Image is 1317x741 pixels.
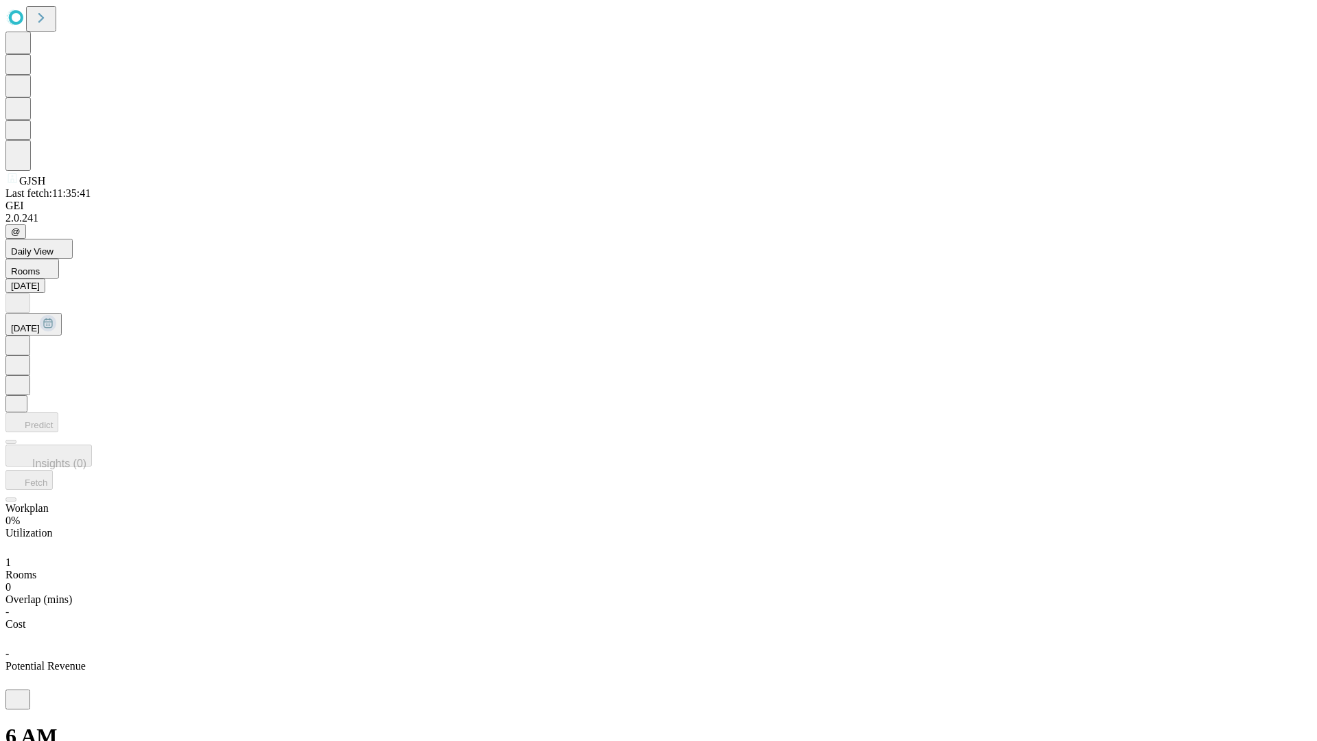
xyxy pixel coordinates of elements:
button: @ [5,224,26,239]
button: [DATE] [5,279,45,293]
button: Insights (0) [5,445,92,467]
button: Rooms [5,259,59,279]
span: @ [11,226,21,237]
button: [DATE] [5,313,62,336]
span: Potential Revenue [5,660,86,672]
span: Overlap (mins) [5,593,72,605]
span: [DATE] [11,323,40,333]
span: 1 [5,556,11,568]
span: - [5,648,9,659]
span: Insights (0) [32,458,86,469]
div: GEI [5,200,1312,212]
span: Rooms [5,569,36,580]
span: Daily View [11,246,54,257]
span: GJSH [19,175,45,187]
span: 0% [5,515,20,526]
span: Workplan [5,502,49,514]
span: Last fetch: 11:35:41 [5,187,91,199]
span: Utilization [5,527,52,539]
span: Cost [5,618,25,630]
span: - [5,606,9,617]
button: Fetch [5,470,53,490]
span: Rooms [11,266,40,277]
div: 2.0.241 [5,212,1312,224]
button: Daily View [5,239,73,259]
span: 0 [5,581,11,593]
button: Predict [5,412,58,432]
